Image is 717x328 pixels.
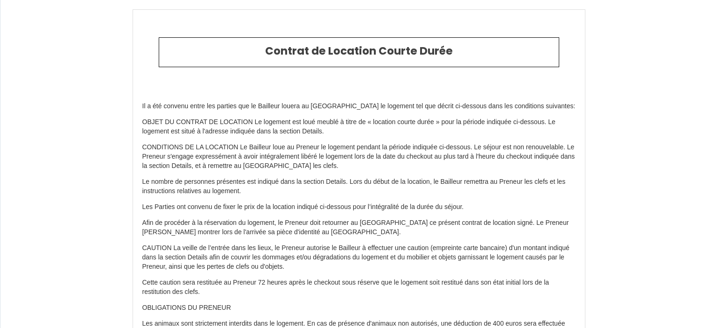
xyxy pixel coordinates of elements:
[142,244,576,272] p: CAUTION La veille de l’entrée dans les lieux, le Preneur autorise le Bailleur à effectuer une cau...
[142,303,576,313] p: OBLIGATIONS DU PRENEUR
[166,45,552,58] h2: Contrat de Location Courte Durée
[142,118,576,136] p: OBJET DU CONTRAT DE LOCATION Le logement est loué meublé à titre de « location courte durée » pou...
[142,143,576,171] p: CONDITIONS DE LA LOCATION Le Bailleur loue au Preneur le logement pendant la période indiquée ci-...
[142,177,576,196] p: Le nombre de personnes présentes est indiqué dans la section Details. Lors du début de la locatio...
[142,218,576,237] p: Afin de procéder à la réservation du logement, le Preneur doit retourner au [GEOGRAPHIC_DATA] ce ...
[142,102,576,111] p: Il a été convenu entre les parties que le Bailleur louera au [GEOGRAPHIC_DATA] le logement tel qu...
[142,278,576,297] p: Cette caution sera restituée au Preneur 72 heures après le checkout sous réserve que le logement ...
[142,202,576,212] p: Les Parties ont convenu de fixer le prix de la location indiqué ci-dessous pour l’intégralité de ...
